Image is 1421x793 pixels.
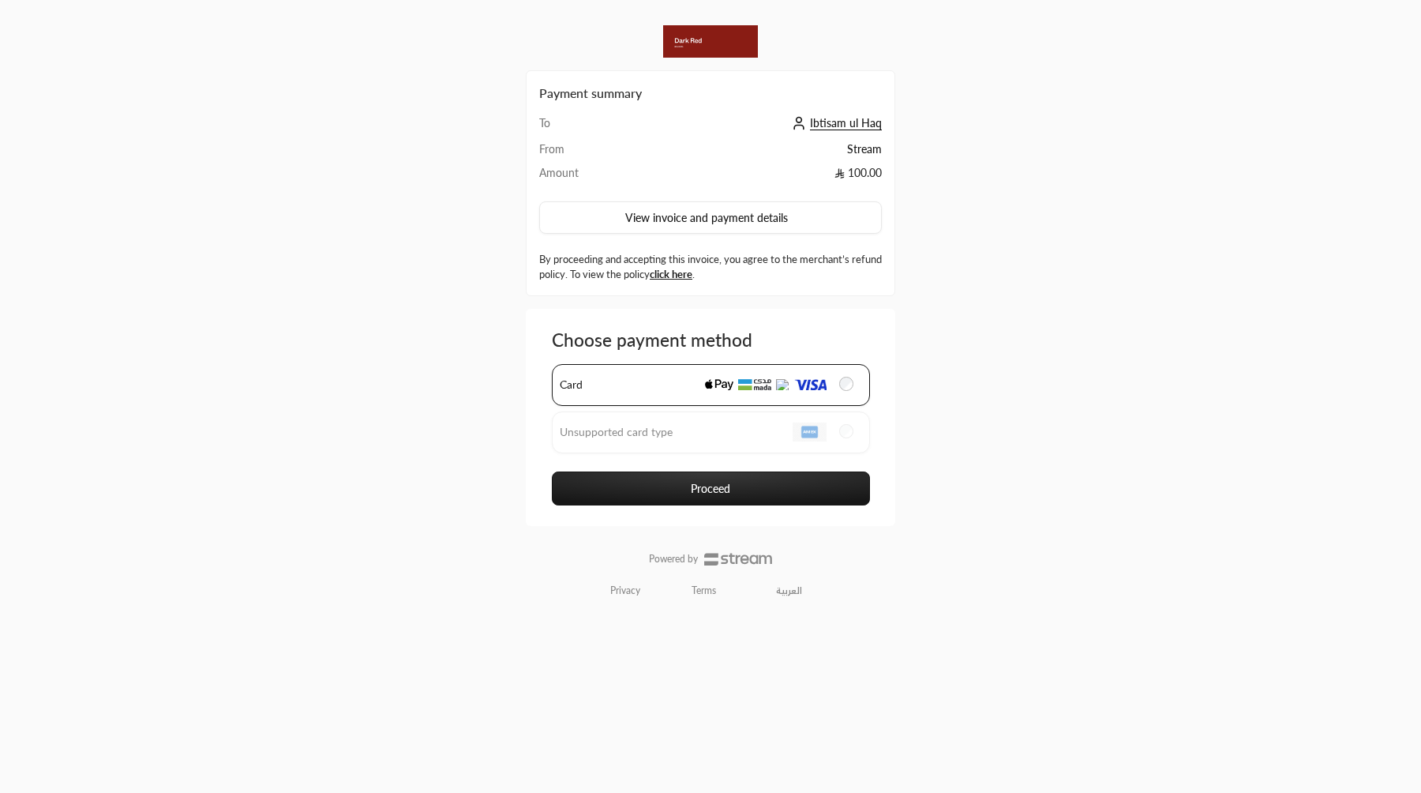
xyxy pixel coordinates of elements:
[539,115,640,141] td: To
[552,472,870,505] button: Proceed
[539,252,882,283] label: By proceeding and accepting this invoice, you agree to the merchant’s refund policy. To view the ...
[539,141,640,165] td: From
[640,165,882,189] td: 100.00
[560,377,702,393] span: Card
[793,423,827,442] img: amex.png
[539,84,882,103] h2: Payment summary
[552,329,870,351] h5: Choose payment method
[810,116,882,130] span: Ibtisam ul Haq
[640,141,882,165] td: Stream
[705,379,733,390] img: apple_pay.png
[539,165,640,189] td: Amount
[649,553,698,566] p: Powered by
[788,116,882,130] a: Ibtisam ul Haq
[776,379,789,390] img: mastercard.png
[794,379,827,390] img: visa.png
[560,424,790,441] span: Unsupported card type
[767,578,811,603] a: العربية
[610,584,640,597] a: Privacy
[539,201,882,235] button: View invoice and payment details
[663,25,758,58] img: Company Logo
[839,377,853,391] input: Card
[738,379,771,390] img: mada.png
[650,268,692,280] a: click here
[692,584,716,597] a: Terms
